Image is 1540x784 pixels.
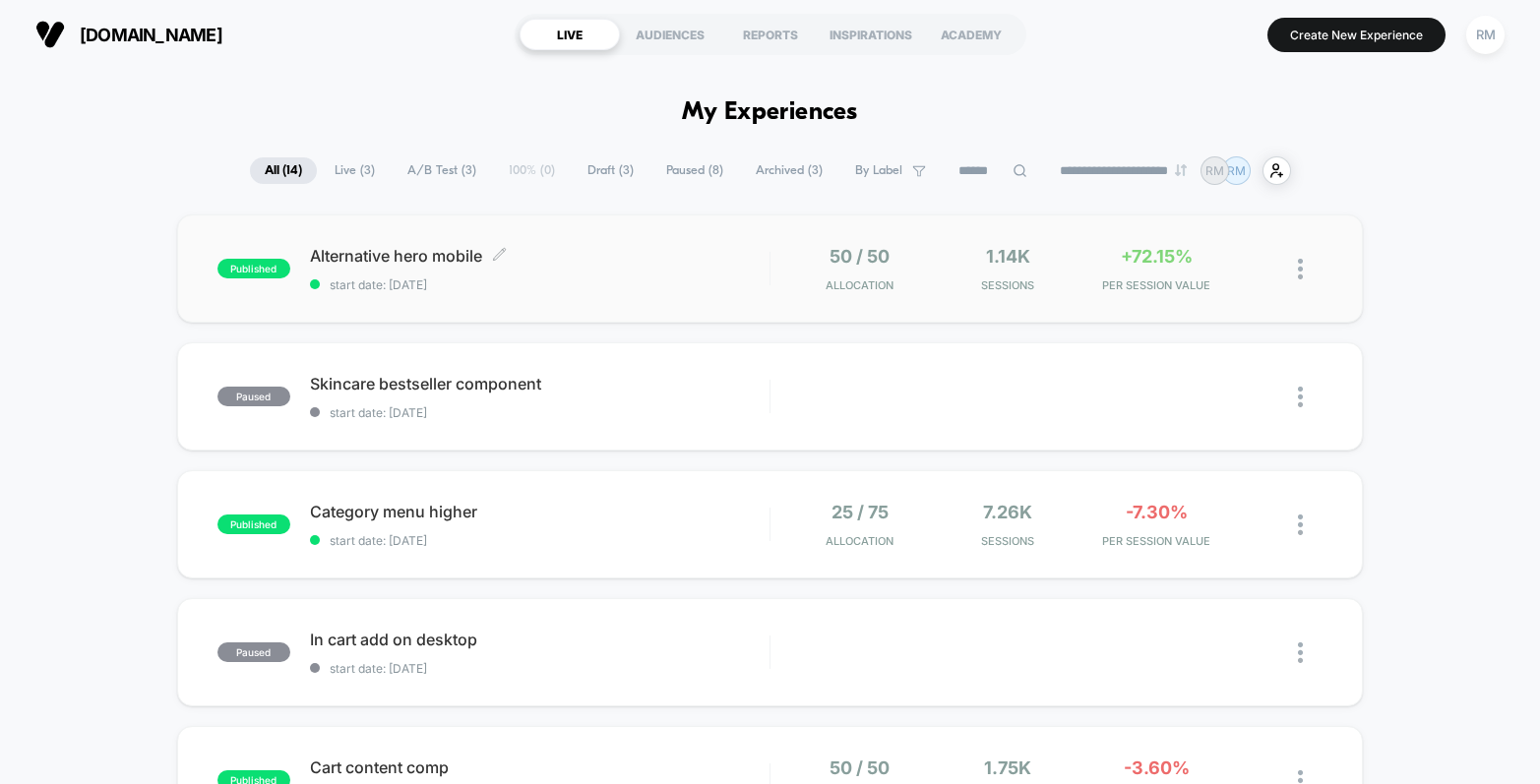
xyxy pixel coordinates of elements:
span: published [217,514,290,534]
span: Sessions [939,534,1078,548]
span: In cart add on desktop [310,630,770,649]
button: Create New Experience [1267,18,1446,52]
span: start date: [DATE] [310,405,770,420]
span: Category menu higher [310,502,770,521]
span: Alternative hero mobile [310,246,770,266]
button: [DOMAIN_NAME] [30,19,228,50]
span: PER SESSION VALUE [1087,534,1226,548]
span: Cart content comp [310,757,770,777]
img: close [1298,642,1303,663]
p: RM [1205,163,1224,178]
span: published [217,259,290,278]
span: Draft ( 3 ) [573,157,648,184]
img: close [1298,514,1303,535]
span: -7.30% [1126,502,1188,522]
div: ACADEMY [921,19,1021,50]
span: 25 / 75 [832,502,889,522]
span: A/B Test ( 3 ) [393,157,491,184]
div: LIVE [520,19,620,50]
img: close [1298,259,1303,279]
div: RM [1466,16,1505,54]
span: +72.15% [1121,246,1193,267]
span: [DOMAIN_NAME] [80,25,222,45]
img: end [1175,164,1187,176]
span: By Label [855,163,902,178]
span: Sessions [939,278,1078,292]
p: RM [1227,163,1246,178]
span: PER SESSION VALUE [1087,278,1226,292]
span: Allocation [826,534,893,548]
span: start date: [DATE] [310,661,770,676]
div: INSPIRATIONS [821,19,921,50]
span: All ( 14 ) [250,157,317,184]
span: Skincare bestseller component [310,374,770,393]
img: Visually logo [35,20,65,49]
span: start date: [DATE] [310,277,770,292]
span: start date: [DATE] [310,533,770,548]
span: 50 / 50 [830,757,890,778]
span: 1.75k [984,757,1031,778]
div: REPORTS [720,19,821,50]
span: Paused ( 8 ) [651,157,738,184]
span: -3.60% [1124,757,1190,778]
span: 1.14k [986,246,1030,267]
span: Allocation [826,278,893,292]
div: AUDIENCES [620,19,720,50]
span: 7.26k [983,502,1032,522]
span: Live ( 3 ) [320,157,390,184]
h1: My Experiences [682,98,858,127]
span: Archived ( 3 ) [741,157,837,184]
span: paused [217,642,290,662]
button: RM [1460,15,1510,55]
img: close [1298,387,1303,407]
span: paused [217,387,290,406]
span: 50 / 50 [830,246,890,267]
